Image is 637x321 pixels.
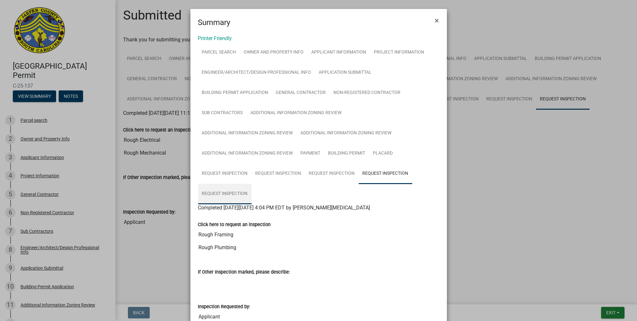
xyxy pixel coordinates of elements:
a: Additional Information Zoning Review [247,103,346,123]
a: Placard [369,143,397,164]
label: Click here to request an inspection [198,223,271,227]
a: Project Information [370,42,428,63]
a: Non-Registered Contractor [330,83,405,103]
span: × [435,16,439,25]
a: Building Permit [324,143,369,164]
h4: Summary [198,17,230,28]
span: Completed [DATE][DATE] 4:04 PM EDT by [PERSON_NAME][MEDICAL_DATA] [198,205,370,211]
a: Parcel search [198,42,240,63]
label: If Other Inspection marked, please describe: [198,270,290,275]
a: Additional Information Zoning Review [198,143,297,164]
a: Request Inspection [305,164,359,184]
a: Request Inspection [252,164,305,184]
button: Close [430,12,444,30]
a: Additional Information Zoning Review [297,123,396,144]
a: Building Permit Application [198,83,272,103]
a: Request Inspection [198,164,252,184]
a: General Contractor [272,83,330,103]
a: Applicant Information [308,42,370,63]
a: Engineer/Architect/Design Professional Info [198,63,315,83]
a: Additional Information Zoning Review [198,123,297,144]
a: Owner and Property Info [240,42,308,63]
a: Request Inspection [359,164,412,184]
a: Application Submittal [315,63,376,83]
a: Request Inspection [198,184,252,204]
a: Payment [297,143,324,164]
a: Printer Friendly [198,35,232,41]
label: Inspection Requested by: [198,305,250,309]
a: Sub Contractors [198,103,247,123]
